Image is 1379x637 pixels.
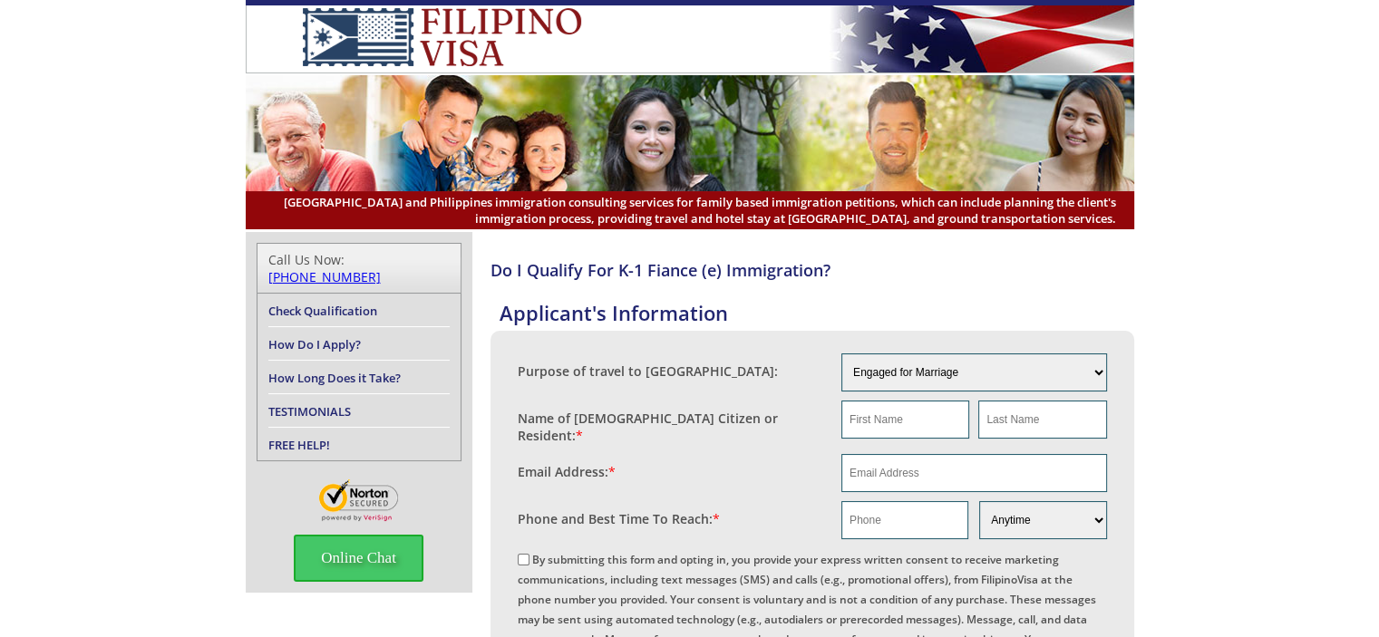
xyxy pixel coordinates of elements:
[841,454,1107,492] input: Email Address
[490,259,1134,281] h4: Do I Qualify For K-1 Fiance (e) Immigration?
[518,510,720,527] label: Phone and Best Time To Reach:
[268,370,401,386] a: How Long Does it Take?
[268,303,377,319] a: Check Qualification
[518,554,529,565] input: By submitting this form and opting in, you provide your express written consent to receive market...
[268,403,351,420] a: TESTIMONIALS
[979,501,1106,539] select: Phone and Best Reach Time are required.
[294,535,423,582] span: Online Chat
[500,299,1134,326] h4: Applicant's Information
[841,501,968,539] input: Phone
[268,251,450,285] div: Call Us Now:
[978,401,1106,439] input: Last Name
[268,437,330,453] a: FREE HELP!
[518,362,778,380] label: Purpose of travel to [GEOGRAPHIC_DATA]:
[268,268,381,285] a: [PHONE_NUMBER]
[268,336,361,352] a: How Do I Apply?
[518,410,824,444] label: Name of [DEMOGRAPHIC_DATA] Citizen or Resident:
[841,401,969,439] input: First Name
[264,194,1116,227] span: [GEOGRAPHIC_DATA] and Philippines immigration consulting services for family based immigration pe...
[518,463,616,480] label: Email Address:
